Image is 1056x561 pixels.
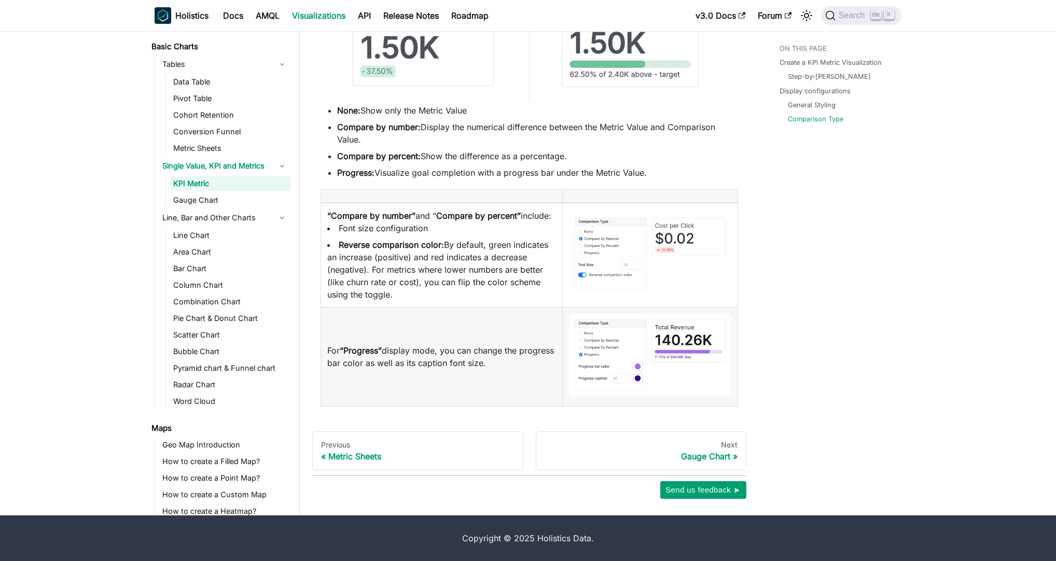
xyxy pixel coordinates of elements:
a: General Styling [788,100,836,110]
a: AMQL [249,7,286,24]
div: Gauge Chart [545,451,738,461]
strong: “Progress” [340,345,382,356]
strong: Compare by percent: [337,151,421,161]
span: Search [836,11,871,20]
li: Visualize goal completion with a progress bar under the Metric Value. [337,166,738,179]
a: How to create a Heatmap? [159,504,290,518]
kbd: K [884,10,894,20]
div: Copyright © 2025 Holistics Data. [198,532,858,544]
a: PreviousMetric Sheets [312,431,523,471]
td: and “ include: [321,203,563,307]
a: Forum [752,7,798,24]
a: How to create a Filled Map? [159,454,290,469]
a: How to create a Custom Map [159,487,290,502]
strong: Progress: [337,167,374,178]
a: Create a KPI Metric Visualization [780,58,882,67]
a: Area Chart [170,245,290,259]
b: Holistics [175,9,209,22]
a: HolisticsHolistics [155,7,209,24]
img: reporting-kpi-metric-progress [569,314,731,397]
a: Pyramid chart & Funnel chart [170,361,290,375]
img: reporting-kpi-metric-compare [569,212,731,295]
a: Column Chart [170,278,290,292]
strong: Reverse comparison color: [339,240,444,250]
div: Previous [321,440,515,450]
li: Show the difference as a percentage. [337,150,738,162]
button: Switch between dark and light mode (currently light mode) [798,7,815,24]
a: Release Notes [377,7,445,24]
a: Conversion Funnel [170,124,290,139]
button: Search (Ctrl+K) [821,6,901,25]
a: Bubble Chart [170,344,290,359]
a: Pie Chart & Donut Chart [170,311,290,326]
a: Gauge Chart [170,193,290,207]
strong: “Compare by number” [327,211,415,221]
a: Scatter Chart [170,328,290,342]
strong: Compare by percent” [436,211,521,221]
a: Geo Map Introduction [159,438,290,452]
a: Display configurations [780,86,851,96]
a: v3.0 Docs [689,7,752,24]
strong: None: [337,105,360,116]
a: Comparison Type [788,114,843,124]
a: Bar Chart [170,261,290,276]
img: Holistics [155,7,171,24]
li: Show only the Metric Value [337,104,738,117]
a: Pivot Table [170,91,290,106]
strong: Compare by number: [337,122,421,132]
li: Display the numerical difference between the Metric Value and Comparison Value. [337,121,738,146]
a: KPI Metric [170,176,290,191]
span: Send us feedback ► [665,483,741,497]
li: By default, green indicates an increase (positive) and red indicates a decrease (negative). For m... [327,239,556,301]
a: Combination Chart [170,294,290,309]
a: Visualizations [286,7,352,24]
a: Cohort Retention [170,108,290,122]
a: Metric Sheets [170,141,290,156]
li: Font size configuration [327,222,556,234]
nav: Docs pages [312,431,746,471]
a: Basic Charts [148,39,290,54]
a: Roadmap [445,7,495,24]
a: Radar Chart [170,377,290,392]
a: Single Value, KPI and Metrics [159,158,290,174]
a: Docs [217,7,249,24]
div: Next [545,440,738,450]
a: How to create a Point Map? [159,471,290,485]
td: For display mode, you can change the progress bar color as well as its caption font size. [321,307,563,406]
a: Line, Bar and Other Charts [159,209,290,226]
a: NextGauge Chart [536,431,747,471]
a: Data Table [170,75,290,89]
a: Tables [159,56,290,73]
a: Line Chart [170,228,290,243]
a: API [352,7,377,24]
a: Step-by-[PERSON_NAME] [788,72,871,81]
button: Send us feedback ► [660,481,746,499]
a: Word Cloud [170,394,290,409]
div: Metric Sheets [321,451,515,461]
a: Maps [148,421,290,436]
